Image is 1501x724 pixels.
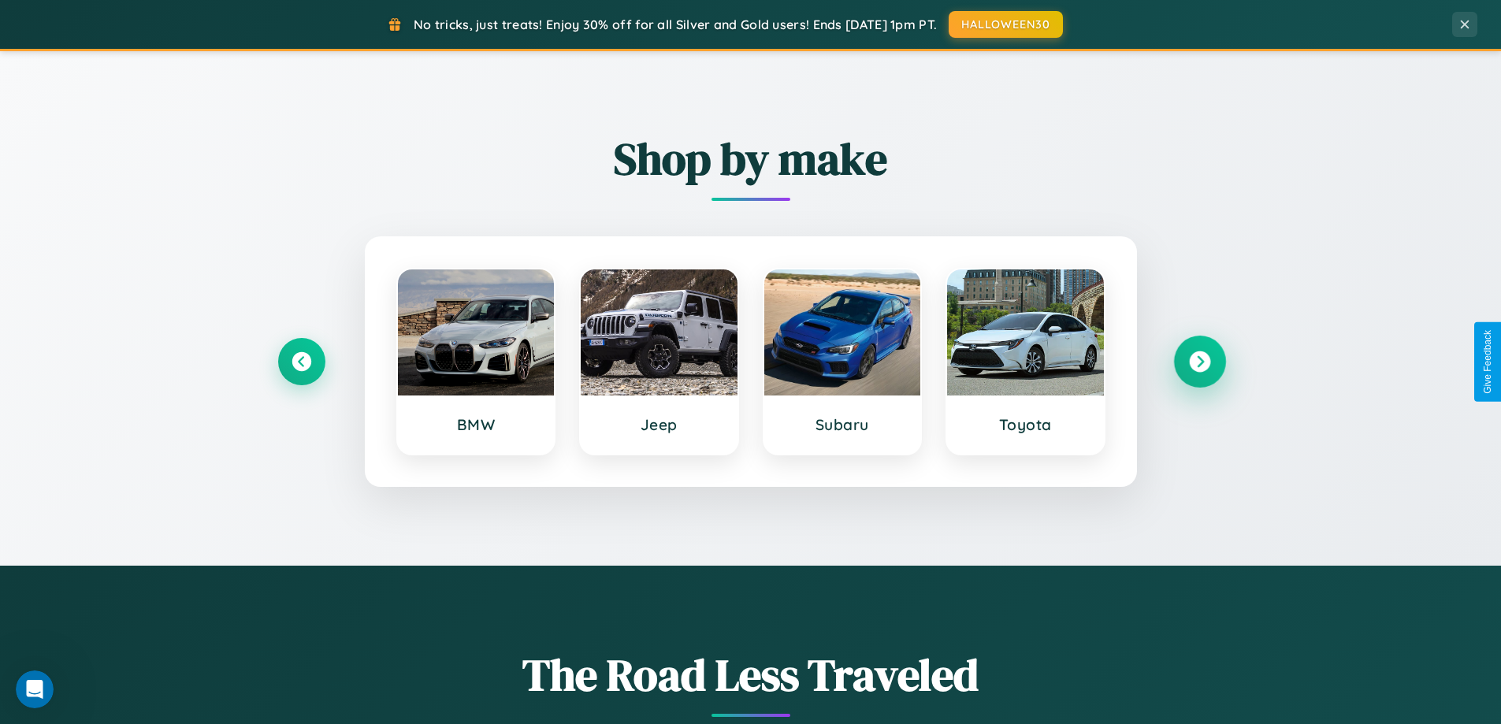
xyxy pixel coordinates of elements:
h3: Subaru [780,415,905,434]
button: HALLOWEEN30 [949,11,1063,38]
h1: The Road Less Traveled [278,644,1224,705]
h3: Jeep [596,415,722,434]
h3: BMW [414,415,539,434]
h3: Toyota [963,415,1088,434]
span: No tricks, just treats! Enjoy 30% off for all Silver and Gold users! Ends [DATE] 1pm PT. [414,17,937,32]
iframe: Intercom live chat [16,670,54,708]
h2: Shop by make [278,128,1224,189]
div: Give Feedback [1482,330,1493,394]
